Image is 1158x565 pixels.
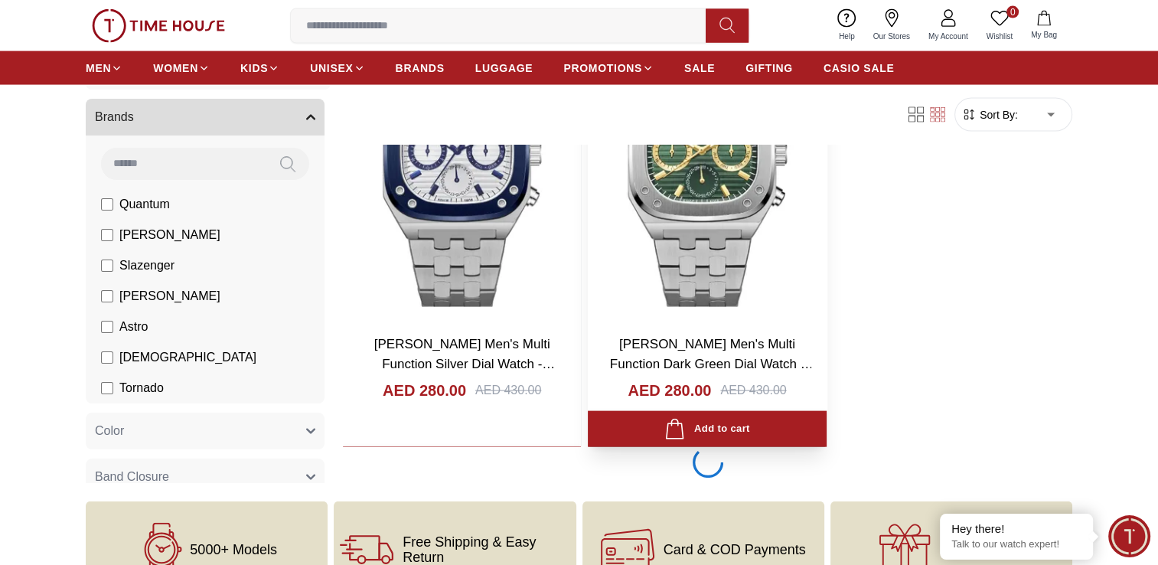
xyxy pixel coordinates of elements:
[977,6,1022,45] a: 0Wishlist
[664,419,749,439] div: Add to cart
[684,54,715,82] a: SALE
[830,6,864,45] a: Help
[610,337,814,390] a: [PERSON_NAME] Men's Multi Function Dark Green Dial Watch - LC08023.370
[1025,29,1063,41] span: My Bag
[240,60,268,76] span: KIDS
[86,99,325,136] button: Brands
[980,31,1019,42] span: Wishlist
[922,31,974,42] span: My Account
[833,31,861,42] span: Help
[1108,515,1150,557] div: Chat Widget
[475,60,533,76] span: LUGGAGE
[864,6,919,45] a: Our Stores
[101,260,113,272] input: Slazenger
[92,9,225,43] img: ...
[951,521,1081,537] div: Hey there!
[310,60,353,76] span: UNISEX
[824,60,895,76] span: CASIO SALE
[588,8,826,322] img: Lee Cooper Men's Multi Function Dark Green Dial Watch - LC08023.370
[664,542,806,557] span: Card & COD Payments
[101,321,113,333] input: Astro
[961,107,1018,122] button: Sort By:
[153,60,198,76] span: WOMEN
[1006,6,1019,18] span: 0
[824,54,895,82] a: CASIO SALE
[396,54,445,82] a: BRANDS
[588,411,826,447] button: Add to cart
[720,381,786,400] div: AED 430.00
[119,256,175,275] span: Slazenger
[95,468,169,486] span: Band Closure
[403,534,569,565] span: Free Shipping & Easy Return
[867,31,916,42] span: Our Stores
[119,195,170,214] span: Quantum
[86,54,122,82] a: MEN
[745,54,793,82] a: GIFTING
[563,60,642,76] span: PROMOTIONS
[240,54,279,82] a: KIDS
[101,229,113,241] input: [PERSON_NAME]
[119,318,148,336] span: Astro
[119,379,164,397] span: Tornado
[101,351,113,364] input: [DEMOGRAPHIC_DATA]
[101,198,113,211] input: Quantum
[628,380,711,401] h4: AED 280.00
[86,60,111,76] span: MEN
[374,337,556,390] a: [PERSON_NAME] Men's Multi Function Silver Dial Watch - LC08023.390
[101,290,113,302] input: [PERSON_NAME]
[684,60,715,76] span: SALE
[1022,8,1066,44] button: My Bag
[119,287,220,305] span: [PERSON_NAME]
[86,459,325,495] button: Band Closure
[745,60,793,76] span: GIFTING
[396,60,445,76] span: BRANDS
[119,348,256,367] span: [DEMOGRAPHIC_DATA]
[153,54,210,82] a: WOMEN
[86,413,325,449] button: Color
[95,422,124,440] span: Color
[977,107,1018,122] span: Sort By:
[475,381,541,400] div: AED 430.00
[310,54,364,82] a: UNISEX
[563,54,654,82] a: PROMOTIONS
[475,54,533,82] a: LUGGAGE
[101,382,113,394] input: Tornado
[951,538,1081,551] p: Talk to our watch expert!
[383,380,466,401] h4: AED 280.00
[119,226,220,244] span: [PERSON_NAME]
[190,542,277,557] span: 5000+ Models
[95,108,134,126] span: Brands
[343,8,581,322] img: Lee Cooper Men's Multi Function Silver Dial Watch - LC08023.390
